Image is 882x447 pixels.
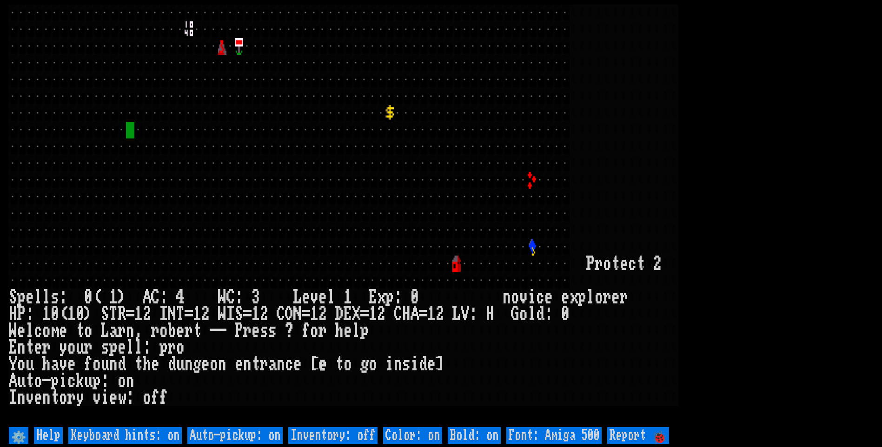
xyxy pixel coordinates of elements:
div: n [394,356,402,373]
div: : [159,289,168,306]
div: 1 [67,306,76,322]
div: p [17,289,26,306]
div: e [109,389,118,406]
div: o [310,322,318,339]
div: : [101,373,109,389]
div: e [427,356,436,373]
div: H [486,306,494,322]
div: s [268,322,277,339]
input: Keyboard hints: on [68,427,182,444]
div: V [461,306,469,322]
div: r [42,339,51,356]
div: p [385,289,394,306]
div: e [318,356,327,373]
input: Bold: on [448,427,501,444]
div: o [42,322,51,339]
div: d [536,306,544,322]
div: A [9,373,17,389]
div: n [109,356,118,373]
div: e [67,356,76,373]
div: e [118,339,126,356]
div: d [168,356,176,373]
div: g [193,356,201,373]
div: h [335,322,344,339]
div: f [84,356,93,373]
div: C [394,306,402,322]
div: m [51,322,59,339]
div: f [302,322,310,339]
div: i [59,373,67,389]
div: e [252,322,260,339]
div: o [603,256,611,272]
div: o [176,339,185,356]
div: a [268,356,277,373]
div: ) [84,306,93,322]
div: - [218,322,226,339]
div: l [327,289,335,306]
div: s [402,356,411,373]
div: t [134,356,143,373]
div: S [9,289,17,306]
div: e [344,322,352,339]
div: l [126,339,134,356]
div: = [419,306,427,322]
div: I [159,306,168,322]
div: c [34,322,42,339]
div: L [293,289,302,306]
div: H [9,306,17,322]
div: 0 [561,306,570,322]
div: 2 [436,306,444,322]
div: t [335,356,344,373]
div: N [293,306,302,322]
div: G [511,306,519,322]
div: n [17,389,26,406]
div: e [151,356,159,373]
div: e [544,289,553,306]
div: l [586,289,595,306]
div: e [17,322,26,339]
div: i [385,356,394,373]
div: n [185,356,193,373]
div: t [26,339,34,356]
div: p [360,322,369,339]
div: : [394,289,402,306]
div: : [26,306,34,322]
div: v [519,289,528,306]
div: C [151,289,159,306]
div: v [59,356,67,373]
div: = [243,306,252,322]
div: , [134,322,143,339]
div: v [93,389,101,406]
input: Inventory: off [288,427,378,444]
div: W [9,322,17,339]
div: e [611,289,620,306]
div: : [143,339,151,356]
div: t [611,256,620,272]
div: 0 [84,289,93,306]
div: - [42,373,51,389]
div: x [570,289,578,306]
div: e [34,389,42,406]
div: r [84,339,93,356]
div: a [109,322,118,339]
div: l [352,322,360,339]
div: c [628,256,637,272]
div: o [84,322,93,339]
div: e [235,356,243,373]
div: R [118,306,126,322]
div: 4 [176,289,185,306]
div: 1 [369,306,377,322]
div: p [159,339,168,356]
div: r [151,322,159,339]
div: : [469,306,477,322]
div: i [101,389,109,406]
div: : [126,389,134,406]
div: L [101,322,109,339]
div: S [235,306,243,322]
div: g [360,356,369,373]
div: d [118,356,126,373]
div: e [302,289,310,306]
div: ? [285,322,293,339]
div: Y [9,356,17,373]
div: o [67,339,76,356]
